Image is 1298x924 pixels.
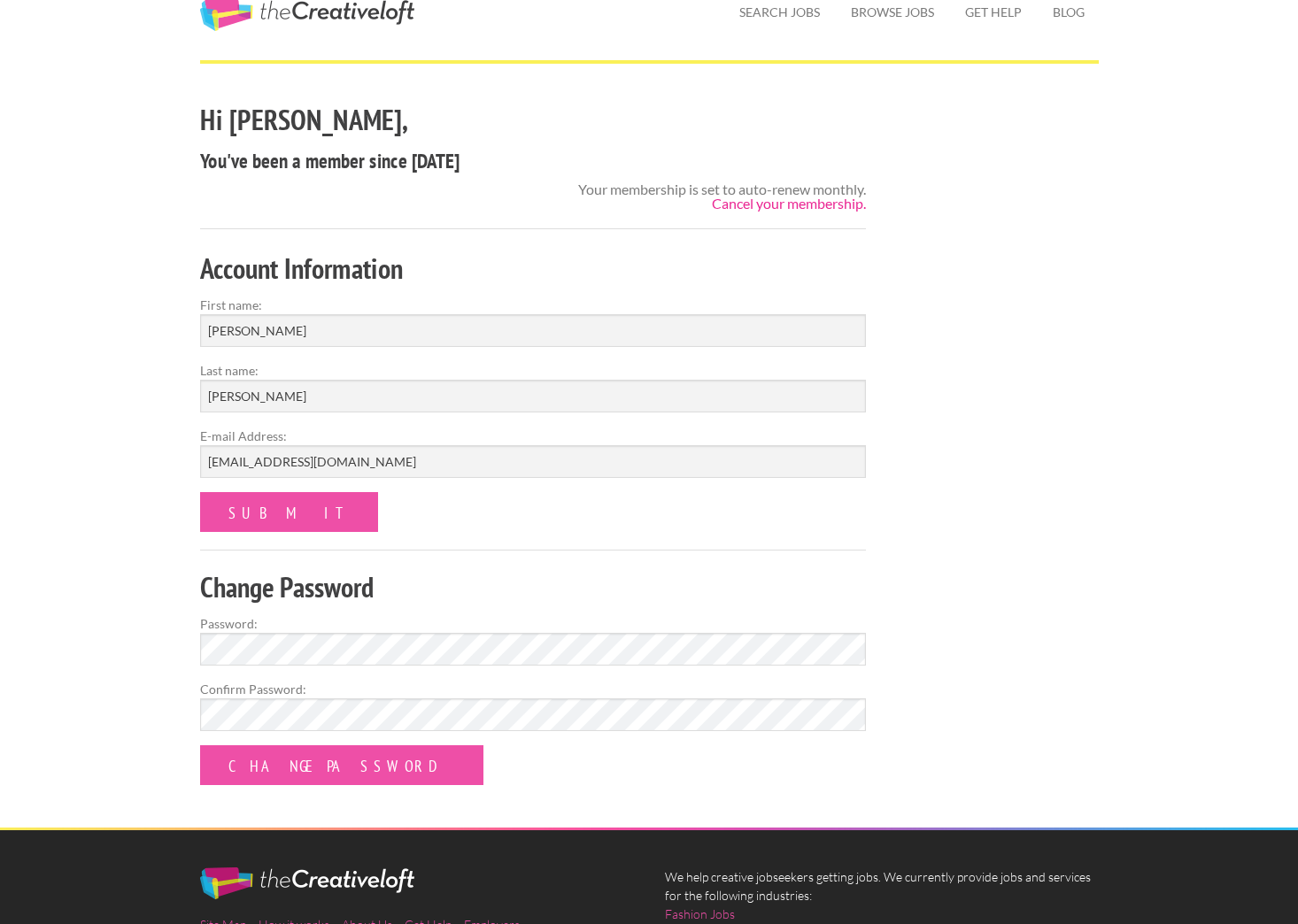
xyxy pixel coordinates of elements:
input: Change Password [200,745,483,785]
h2: Hi [PERSON_NAME], [200,100,867,140]
div: Your membership is set to auto-renew monthly. [578,182,866,211]
h2: Account Information [200,249,867,289]
h2: Change Password [200,567,867,607]
label: First name: [200,296,867,314]
img: The Creative Loft [200,867,414,899]
label: E-mail Address: [200,427,867,445]
h4: You've been a member since [DATE] [200,147,867,175]
label: Confirm Password: [200,680,867,698]
input: Submit [200,492,378,532]
a: Cancel your membership. [712,195,866,212]
a: Fashion Jobs [665,905,735,923]
label: Last name: [200,361,867,380]
label: Password: [200,614,867,633]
